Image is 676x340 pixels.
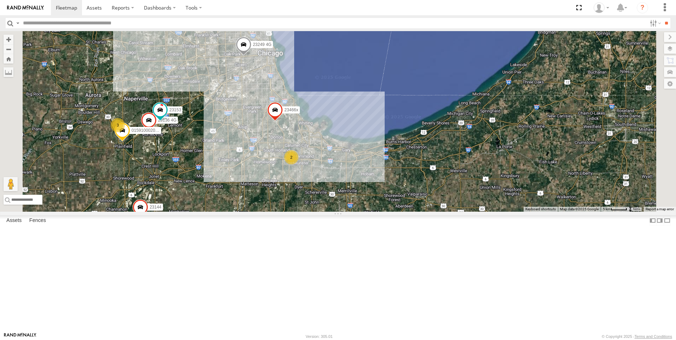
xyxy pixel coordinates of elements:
label: Fences [26,216,49,225]
span: 23249 4G [253,42,272,47]
div: 2 [284,150,298,164]
span: 23136 4G [158,118,177,123]
label: Dock Summary Table to the Right [656,215,663,225]
div: Puma Singh [591,2,612,13]
div: Version: 305.01 [306,334,333,339]
a: Terms [633,208,640,211]
button: Map Scale: 5 km per 43 pixels [601,207,629,212]
label: Assets [3,216,25,225]
label: Dock Summary Table to the Left [649,215,656,225]
label: Map Settings [664,79,676,89]
span: Map data ©2025 Google [560,207,599,211]
button: Zoom out [4,44,13,54]
button: Zoom Home [4,54,13,64]
span: 23466x [284,107,298,112]
a: Terms and Conditions [635,334,672,339]
div: 3 [111,118,125,132]
label: Measure [4,67,13,77]
label: Hide Summary Table [664,215,671,225]
button: Keyboard shortcuts [525,207,556,212]
a: Visit our Website [4,333,36,340]
button: Drag Pegman onto the map to open Street View [4,177,18,191]
span: 5 km [603,207,611,211]
button: Zoom in [4,35,13,44]
div: © Copyright 2025 - [602,334,672,339]
label: Search Filter Options [647,18,662,28]
span: 23144 [150,205,161,210]
img: rand-logo.svg [7,5,44,10]
label: Search Query [15,18,21,28]
i: ? [637,2,648,13]
a: Report a map error [646,207,674,211]
span: 23153 [169,107,181,112]
span: 015910002000092 [132,128,167,133]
